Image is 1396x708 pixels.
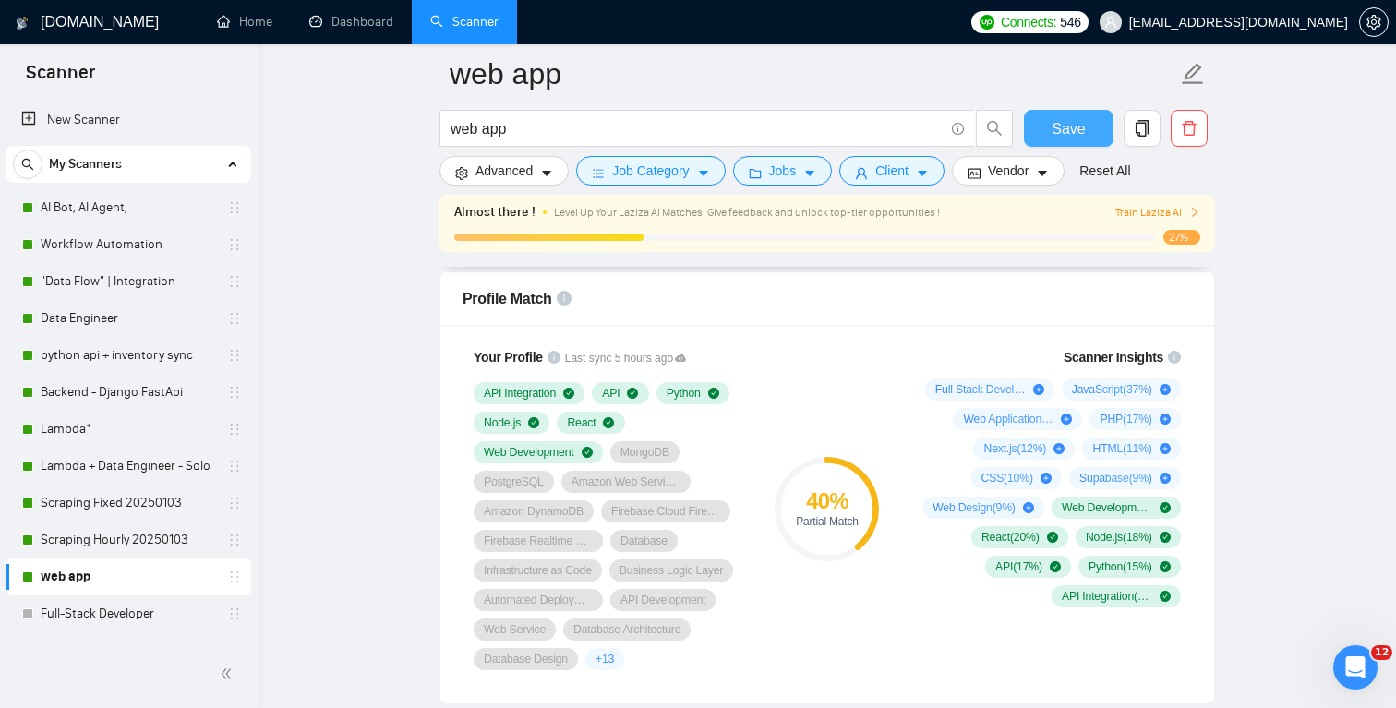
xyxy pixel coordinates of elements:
span: right [1189,207,1200,218]
span: holder [227,422,242,437]
a: "Data Flow" | Integration [41,263,216,300]
span: holder [227,496,242,510]
span: setting [1360,15,1388,30]
span: HTML ( 11 %) [1092,441,1151,456]
span: check-circle [528,417,539,428]
span: Node.js [484,415,521,430]
span: plus-circle [1061,414,1072,425]
span: PHP ( 17 %) [1100,412,1151,426]
span: holder [227,533,242,547]
span: Web Development ( 36 %) [1062,500,1152,515]
span: check-circle [708,388,719,399]
button: Train Laziza AI [1115,204,1200,222]
span: Advanced [475,161,533,181]
span: + 13 [596,652,614,666]
button: copy [1124,110,1161,147]
span: plus-circle [1160,443,1171,454]
span: Amazon DynamoDB [484,504,584,519]
span: check-circle [627,388,638,399]
img: upwork-logo.png [980,15,994,30]
span: double-left [220,665,238,683]
span: Scanner Insights [1064,351,1163,364]
span: check-circle [603,417,614,428]
span: plus-circle [1033,384,1044,395]
span: Business Logic Layer [620,563,723,578]
a: setting [1359,15,1389,30]
span: caret-down [916,166,929,180]
span: setting [455,166,468,180]
span: Web Design ( 9 %) [933,500,1016,515]
a: Scraping Fixed 20250103 [41,485,216,522]
a: python api + inventory sync [41,337,216,374]
span: plus-circle [1160,414,1171,425]
span: info-circle [1168,351,1181,364]
span: user [1104,16,1117,29]
span: holder [227,606,242,621]
span: Web Service [484,622,546,637]
span: API Integration [484,386,556,401]
span: holder [227,348,242,363]
a: Scraping Hourly 20250103 [41,522,216,558]
span: Vendor [988,161,1029,181]
span: Database Design [484,652,568,666]
span: check-circle [1160,502,1171,513]
span: Full Stack Development ( 80 %) [935,382,1026,397]
span: Firebase Cloud Firestore [611,504,720,519]
span: 12 [1371,645,1392,660]
span: 27% [1163,230,1200,245]
span: holder [227,570,242,584]
span: holder [227,274,242,289]
span: plus-circle [1023,502,1034,513]
span: Profile Match [463,291,552,306]
span: edit [1181,62,1205,86]
span: API Integration ( 15 %) [1062,589,1152,604]
button: folderJobscaret-down [733,156,833,186]
span: holder [227,311,242,326]
span: holder [227,459,242,474]
span: folder [749,166,762,180]
span: Client [875,161,909,181]
span: bars [592,166,605,180]
span: plus-circle [1160,384,1171,395]
input: Scanner name... [450,51,1177,97]
a: Workflow Automation [41,226,216,263]
span: Amazon Web Services [572,474,680,489]
span: search [14,158,42,171]
span: Last sync 5 hours ago [565,350,686,367]
span: My Scanners [49,146,122,183]
span: caret-down [540,166,553,180]
span: API Development [620,593,705,607]
span: Save [1052,117,1085,140]
a: searchScanner [430,14,499,30]
span: Jobs [769,161,797,181]
button: search [13,150,42,179]
button: delete [1171,110,1208,147]
span: MongoDB [620,445,669,460]
a: Data Engineer [41,300,216,337]
li: New Scanner [6,102,251,138]
span: Next.js ( 12 %) [983,441,1046,456]
input: Search Freelance Jobs... [451,117,944,140]
a: Full-Stack Developer [41,595,216,632]
span: Python [667,386,701,401]
div: 40 % [775,490,879,512]
a: Lambda* [41,411,216,448]
span: delete [1172,120,1207,137]
span: caret-down [1036,166,1049,180]
span: Level Up Your Laziza AI Matches! Give feedback and unlock top-tier opportunities ! [554,206,940,219]
button: settingAdvancedcaret-down [439,156,569,186]
span: Infrastructure as Code [484,563,592,578]
span: CSS ( 10 %) [981,471,1033,486]
span: info-circle [952,123,964,135]
span: check-circle [1160,532,1171,543]
span: Web Development [484,445,574,460]
a: New Scanner [21,102,236,138]
a: Flutter - Gigradar * updated and active [41,632,216,669]
span: Job Category [612,161,689,181]
a: AI Bot, AI Agent, [41,189,216,226]
span: search [977,120,1012,137]
span: caret-down [697,166,710,180]
span: Node.js ( 18 %) [1086,530,1152,545]
span: info-circle [548,351,560,364]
